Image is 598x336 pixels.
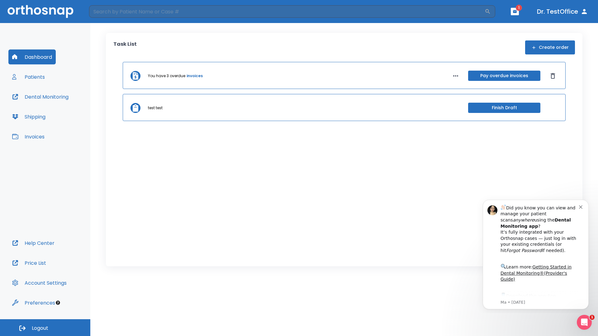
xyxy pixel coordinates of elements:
[55,300,61,306] div: Tooltip anchor
[89,5,485,18] input: Search by Patient Name or Case #
[27,99,83,110] a: App Store
[8,49,56,64] button: Dashboard
[8,129,48,144] button: Invoices
[8,89,72,104] button: Dental Monitoring
[148,73,185,79] p: You have 3 overdue
[187,73,203,79] a: invoices
[548,71,558,81] button: Dismiss
[516,5,522,11] span: 1
[8,109,49,124] button: Shipping
[7,5,74,18] img: Orthosnap
[468,71,540,81] button: Pay overdue invoices
[473,194,598,313] iframe: Intercom notifications message
[106,10,111,15] button: Dismiss notification
[113,40,137,54] p: Task List
[8,255,50,270] button: Price List
[148,105,163,111] p: test test
[8,69,49,84] button: Patients
[8,295,59,310] button: Preferences
[577,315,592,330] iframe: Intercom live chat
[468,103,540,113] button: Finish Draft
[8,275,70,290] button: Account Settings
[8,236,58,250] button: Help Center
[525,40,575,54] button: Create order
[27,98,106,129] div: Download the app: | ​ Let us know if you need help getting started!
[590,315,595,320] span: 1
[32,325,48,332] span: Logout
[27,105,106,111] p: Message from Ma, sent 4w ago
[534,6,591,17] button: Dr. TestOffice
